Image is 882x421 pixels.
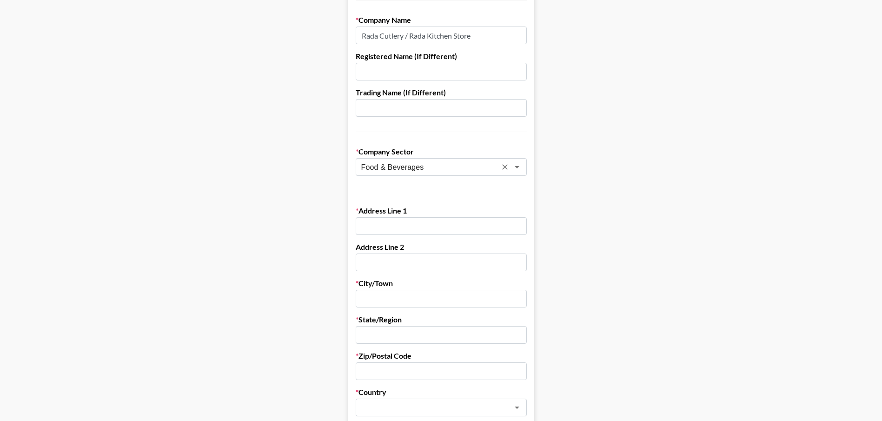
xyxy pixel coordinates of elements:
button: Clear [498,160,511,174]
label: Trading Name (If Different) [356,88,527,97]
label: Zip/Postal Code [356,351,527,361]
button: Open [511,160,524,174]
label: Address Line 1 [356,206,527,215]
label: Address Line 2 [356,242,527,252]
label: Country [356,388,527,397]
label: Company Sector [356,147,527,156]
label: Company Name [356,15,527,25]
label: City/Town [356,279,527,288]
label: Registered Name (If Different) [356,52,527,61]
button: Open [511,401,524,414]
label: State/Region [356,315,527,324]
